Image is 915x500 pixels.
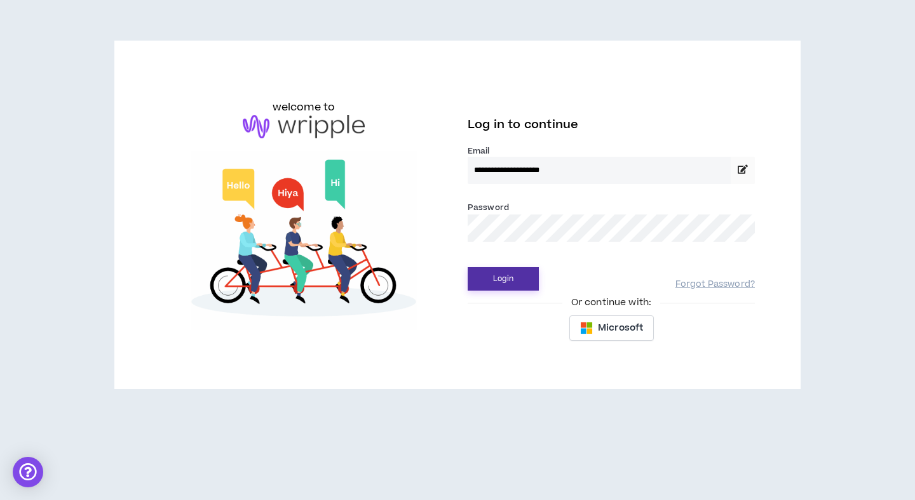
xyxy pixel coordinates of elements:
[160,151,447,330] img: Welcome to Wripple
[598,321,643,335] span: Microsoft
[243,115,365,139] img: logo-brand.png
[468,267,539,291] button: Login
[468,145,755,157] label: Email
[13,457,43,487] div: Open Intercom Messenger
[569,315,654,341] button: Microsoft
[468,202,509,213] label: Password
[468,117,578,133] span: Log in to continue
[675,279,755,291] a: Forgot Password?
[562,296,660,310] span: Or continue with:
[273,100,335,115] h6: welcome to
